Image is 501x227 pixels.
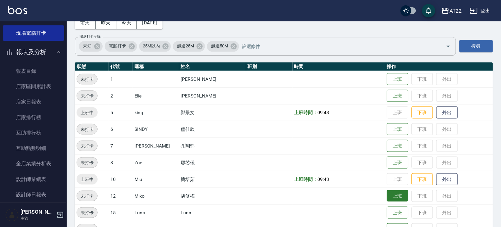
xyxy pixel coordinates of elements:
button: 報表及分析 [3,43,64,61]
th: 操作 [385,62,493,71]
span: 未打卡 [77,143,97,150]
span: 09:43 [317,110,329,115]
button: Open [443,41,454,52]
span: 超過50M [207,43,232,49]
span: 電腦打卡 [105,43,130,49]
div: 未知 [79,41,103,52]
div: 25M以內 [139,41,171,52]
td: [PERSON_NAME] [133,138,179,154]
b: 上班時間： [294,110,318,115]
span: 上班中 [77,176,98,183]
b: 上班時間： [294,177,318,182]
td: 10 [109,171,133,188]
button: 上班 [387,123,408,136]
p: 主管 [20,215,55,221]
button: 登出 [467,5,493,17]
img: Person [5,208,19,222]
button: 上班 [387,190,408,202]
td: 簡培茹 [179,171,246,188]
span: 未打卡 [77,126,97,133]
a: 全店業績分析表 [3,156,64,171]
a: 報表目錄 [3,63,64,79]
td: Zoe [133,154,179,171]
td: Elie [133,87,179,104]
a: 現場電腦打卡 [3,25,64,41]
span: 未打卡 [77,159,97,166]
button: AT22 [439,4,465,18]
input: 篩選條件 [240,40,434,52]
td: Luna [179,204,246,221]
a: 店家排行榜 [3,110,64,125]
div: 超過25M [173,41,205,52]
button: 上班 [387,73,408,85]
span: 超過25M [173,43,198,49]
a: 設計師業績表 [3,172,64,187]
span: 未打卡 [77,92,97,99]
h5: [PERSON_NAME] [20,209,55,215]
span: 未知 [79,43,96,49]
th: 姓名 [179,62,246,71]
td: [PERSON_NAME] [179,87,246,104]
td: [PERSON_NAME] [179,71,246,87]
a: 互助排行榜 [3,125,64,141]
button: 上班 [387,140,408,152]
label: 篩選打卡記錄 [80,34,101,39]
th: 狀態 [75,62,109,71]
a: 店家日報表 [3,94,64,109]
td: king [133,104,179,121]
td: 盧佳欣 [179,121,246,138]
button: 前天 [75,17,96,29]
button: 外出 [436,173,458,186]
div: 超過50M [207,41,239,52]
th: 代號 [109,62,133,71]
th: 時間 [293,62,385,71]
span: 未打卡 [77,193,97,200]
button: 外出 [436,106,458,119]
td: 6 [109,121,133,138]
td: 15 [109,204,133,221]
span: 09:43 [317,177,329,182]
span: 未打卡 [77,76,97,83]
button: 上班 [387,157,408,169]
button: 下班 [412,106,433,119]
td: Luna [133,204,179,221]
td: Miko [133,188,179,204]
td: Miu [133,171,179,188]
td: 廖芯儀 [179,154,246,171]
div: AT22 [449,7,462,15]
button: [DATE] [137,17,162,29]
a: 店家區間累計表 [3,79,64,94]
span: 上班中 [77,109,98,116]
td: 胡修梅 [179,188,246,204]
td: 2 [109,87,133,104]
img: Logo [8,6,27,14]
span: 未打卡 [77,209,97,216]
div: 電腦打卡 [105,41,137,52]
button: 今天 [116,17,137,29]
button: 上班 [387,207,408,219]
button: 上班 [387,90,408,102]
td: 7 [109,138,133,154]
td: 鄭景文 [179,104,246,121]
a: 設計師日報表 [3,187,64,202]
td: SINDY [133,121,179,138]
td: 8 [109,154,133,171]
a: 互助點數明細 [3,141,64,156]
td: 1 [109,71,133,87]
button: save [422,4,435,17]
a: 設計師業績分析表 [3,202,64,218]
button: 昨天 [96,17,116,29]
td: 孔翔郁 [179,138,246,154]
th: 暱稱 [133,62,179,71]
td: 5 [109,104,133,121]
span: 25M以內 [139,43,164,49]
button: 搜尋 [460,40,493,52]
button: 下班 [412,173,433,186]
td: 12 [109,188,133,204]
th: 班別 [246,62,293,71]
